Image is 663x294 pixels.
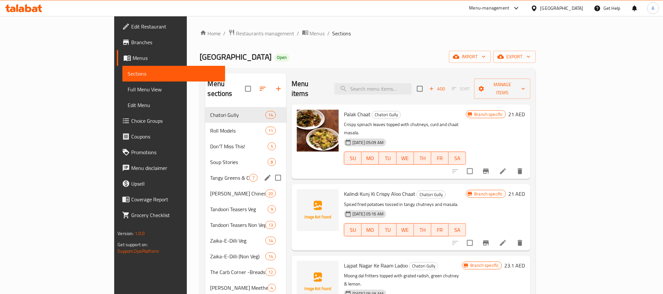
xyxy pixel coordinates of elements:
a: Edit Restaurant [117,19,225,34]
h6: 21 AED [509,189,525,198]
button: TU [379,223,396,236]
a: Edit menu item [499,239,507,247]
div: [PERSON_NAME] Chinese20 [205,186,287,201]
img: Palak Chaat [297,110,339,152]
span: TH [417,225,429,235]
div: Chatori Gully14 [205,107,287,123]
span: Coupons [131,133,220,140]
span: Zaika-E-Dilli (Non Veg) [210,252,265,260]
span: SU [347,154,359,163]
span: Full Menu View [128,85,220,93]
span: Chatori Gully [210,111,265,119]
span: 9 [268,206,276,212]
span: FR [434,154,446,163]
span: Sections [332,29,351,37]
div: Don'T Miss This! [210,142,268,150]
a: Full Menu View [122,82,225,97]
button: FR [431,152,449,165]
a: Sections [122,66,225,82]
h6: 21 AED [509,110,525,119]
span: Chatori Gully [372,111,401,119]
button: TH [414,152,431,165]
a: Edit Menu [122,97,225,113]
div: Soup Stories [210,158,268,166]
span: Select to update [463,164,477,178]
span: SA [451,225,463,235]
img: Kalindi Kunj Ki Crispy Aloo Chaat [297,189,339,231]
span: Open [275,55,290,60]
button: import [449,51,491,63]
a: Menus [302,29,325,38]
button: SU [344,223,362,236]
button: Branch-specific-item [478,235,494,251]
span: Upsell [131,180,220,188]
div: items [268,158,276,166]
span: Grocery Checklist [131,211,220,219]
span: FR [434,225,446,235]
div: items [265,190,276,197]
span: TH [417,154,429,163]
div: items [265,252,276,260]
button: SA [449,223,466,236]
span: Menus [310,29,325,37]
span: 8 [268,159,276,165]
h2: Menu items [292,79,327,99]
span: Tangy Greens & Creamy Scenes [210,174,249,182]
div: Tandoori Teasers Non Veg [210,221,265,229]
div: items [249,174,258,182]
span: Get support on: [117,240,148,249]
span: Zaika-E-Dilli Veg [210,237,265,245]
span: export [499,53,530,61]
span: Branch specific [468,262,501,268]
span: [PERSON_NAME] Meethe [PERSON_NAME] [210,284,268,292]
span: MO [364,225,376,235]
span: Chatori Gully [409,262,438,270]
span: 7 [250,175,257,181]
div: Tandoori Teasers Veg9 [205,201,287,217]
span: Edit Restaurant [131,23,220,30]
span: Menu disclaimer [131,164,220,172]
button: SA [449,152,466,165]
div: Roll Models [210,127,265,135]
span: TU [382,225,394,235]
span: WE [399,154,411,163]
div: [GEOGRAPHIC_DATA] [540,5,583,12]
span: Tandoori Teasers Veg [210,205,268,213]
button: FR [431,223,449,236]
div: The Carb Corner -Breads & Rice12 [205,264,287,280]
span: 14 [266,253,276,260]
span: SU [347,225,359,235]
span: Palak Chaat [344,109,370,119]
a: Choice Groups [117,113,225,129]
li: / [297,29,299,37]
span: Promotions [131,148,220,156]
div: Tangy Greens & Creamy Scenes7edit [205,170,287,186]
li: / [328,29,330,37]
div: Zaika-E-Dilli Veg14 [205,233,287,248]
div: items [265,221,276,229]
div: Open [275,54,290,62]
div: Chatori Gully [417,191,446,198]
span: 14 [266,112,276,118]
a: Restaurants management [228,29,295,38]
span: 4 [268,285,276,291]
span: 13 [266,222,276,228]
span: Select section [413,82,427,96]
div: Tandoori Teasers Non Veg13 [205,217,287,233]
p: Spiced fried potatoes tossed in tangy chutneys and masala. [344,200,466,209]
span: 20 [266,191,276,197]
div: items [268,284,276,292]
span: Menus [133,54,220,62]
button: WE [397,152,414,165]
button: delete [512,163,528,179]
span: Add [428,85,446,93]
button: Branch-specific-item [478,163,494,179]
span: Manage items [479,81,525,97]
a: Grocery Checklist [117,207,225,223]
a: Branches [117,34,225,50]
div: Zaika-E-Dilli (Non Veg)14 [205,248,287,264]
div: items [265,237,276,245]
span: SA [451,154,463,163]
h2: Menu sections [208,79,245,99]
